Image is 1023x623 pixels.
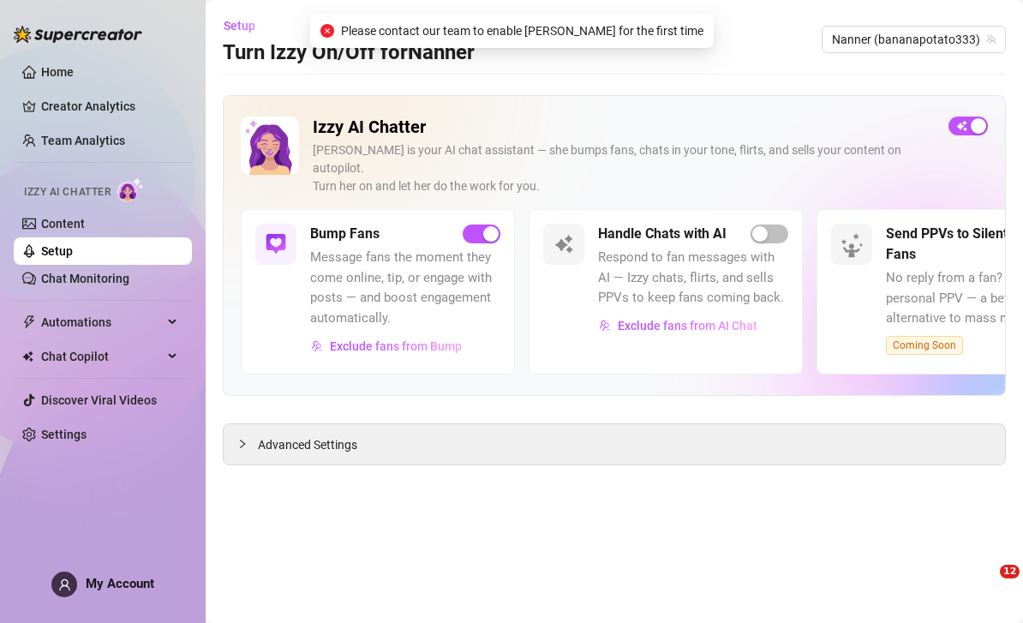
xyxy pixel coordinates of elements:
[311,340,323,352] img: svg%3e
[341,21,703,40] span: Please contact our team to enable [PERSON_NAME] for the first time
[330,339,462,353] span: Exclude fans from Bump
[832,27,996,52] span: Nanner (bananapotato333)
[41,428,87,441] a: Settings
[313,117,935,138] h2: Izzy AI Chatter
[986,34,996,45] span: team
[41,272,129,285] a: Chat Monitoring
[598,248,788,309] span: Respond to fan messages with AI — Izzy chats, flirts, and sells PPVs to keep fans coming back.
[223,39,475,67] h3: Turn Izzy On/Off for Nanner
[14,26,142,43] img: logo-BBDzfeDw.svg
[58,578,71,591] span: user
[41,244,73,258] a: Setup
[41,393,157,407] a: Discover Viral Videos
[599,320,611,332] img: svg%3e
[1000,565,1020,578] span: 12
[841,233,868,261] img: silent-fans-ppv-o-N6Mmdf.svg
[965,565,1006,606] iframe: Intercom live chat
[117,177,144,202] img: AI Chatter
[310,248,500,328] span: Message fans the moment they come online, tip, or engage with posts — and boost engagement automa...
[618,319,757,332] span: Exclude fans from AI Chat
[22,350,33,362] img: Chat Copilot
[41,217,85,231] a: Content
[258,435,357,454] span: Advanced Settings
[41,65,74,79] a: Home
[313,141,935,195] div: [PERSON_NAME] is your AI chat assistant — she bumps fans, chats in your tone, flirts, and sells y...
[237,439,248,449] span: collapsed
[41,93,178,120] a: Creator Analytics
[41,134,125,147] a: Team Analytics
[598,312,758,339] button: Exclude fans from AI Chat
[241,117,299,175] img: Izzy AI Chatter
[86,576,154,591] span: My Account
[320,24,334,38] span: close-circle
[223,12,269,39] button: Setup
[224,19,255,33] span: Setup
[22,315,36,329] span: thunderbolt
[266,234,286,255] img: svg%3e
[310,332,463,360] button: Exclude fans from Bump
[553,234,574,255] img: svg%3e
[24,184,111,201] span: Izzy AI Chatter
[41,343,163,370] span: Chat Copilot
[237,434,258,453] div: collapsed
[886,336,963,355] span: Coming Soon
[41,309,163,336] span: Automations
[310,224,380,244] h5: Bump Fans
[598,224,727,244] h5: Handle Chats with AI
